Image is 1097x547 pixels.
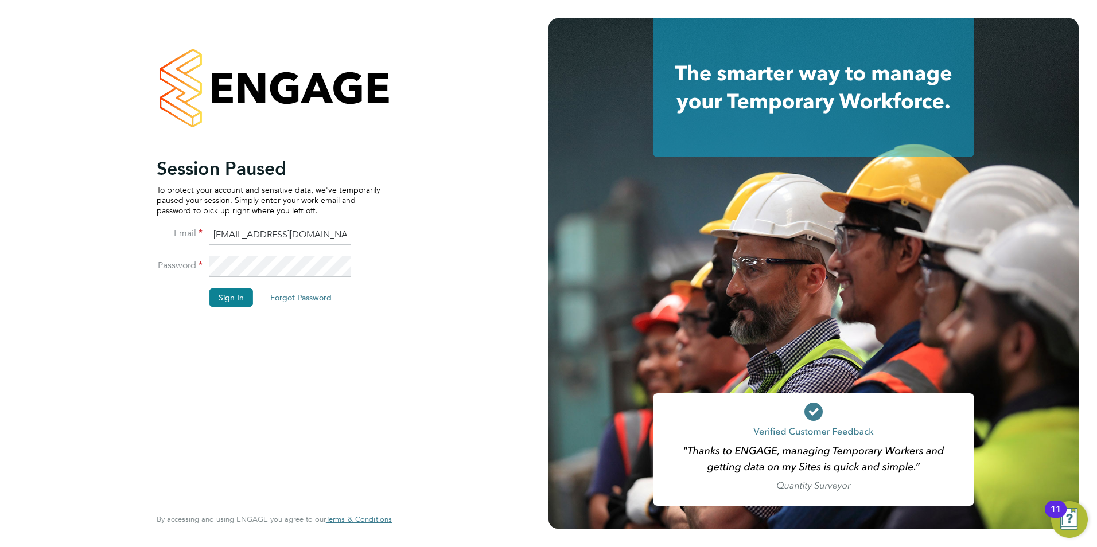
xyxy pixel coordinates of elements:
[261,288,341,307] button: Forgot Password
[157,260,203,272] label: Password
[157,228,203,240] label: Email
[157,185,380,216] p: To protect your account and sensitive data, we've temporarily paused your session. Simply enter y...
[326,515,392,524] a: Terms & Conditions
[1051,501,1088,538] button: Open Resource Center, 11 new notifications
[157,514,392,524] span: By accessing and using ENGAGE you agree to our
[209,288,253,307] button: Sign In
[209,225,351,245] input: Enter your work email...
[1051,509,1061,524] div: 11
[157,157,380,180] h2: Session Paused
